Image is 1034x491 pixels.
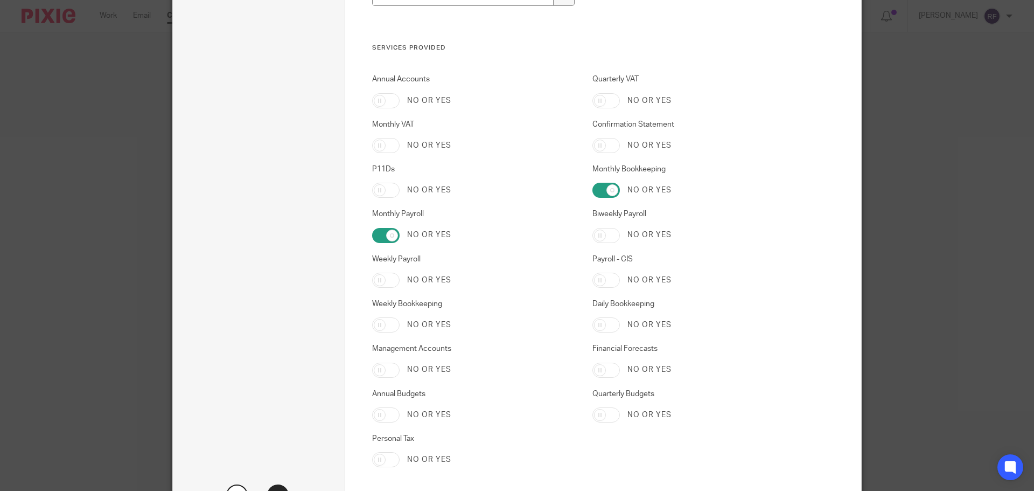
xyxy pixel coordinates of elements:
[372,164,576,175] label: P11Ds
[627,230,672,240] label: No or yes
[592,254,796,265] label: Payroll - CIS
[372,254,576,265] label: Weekly Payroll
[407,230,451,240] label: No or yes
[372,44,796,52] h3: Services Provided
[407,364,451,375] label: No or yes
[372,74,576,85] label: Annual Accounts
[407,140,451,151] label: No or yes
[627,140,672,151] label: No or yes
[372,299,576,309] label: Weekly Bookkeeping
[592,74,796,85] label: Quarterly VAT
[592,119,796,130] label: Confirmation Statement
[372,433,576,444] label: Personal Tax
[372,119,576,130] label: Monthly VAT
[627,410,672,420] label: No or yes
[627,275,672,286] label: No or yes
[592,343,796,354] label: Financial Forecasts
[407,320,451,330] label: No or yes
[407,275,451,286] label: No or yes
[592,209,796,219] label: Biweekly Payroll
[592,164,796,175] label: Monthly Bookkeeping
[407,454,451,465] label: No or yes
[407,185,451,196] label: No or yes
[627,364,672,375] label: No or yes
[627,185,672,196] label: No or yes
[372,389,576,399] label: Annual Budgets
[372,209,576,219] label: Monthly Payroll
[592,299,796,309] label: Daily Bookkeeping
[592,389,796,399] label: Quarterly Budgets
[407,410,451,420] label: No or yes
[627,320,672,330] label: No or yes
[372,343,576,354] label: Management Accounts
[627,95,672,106] label: No or yes
[407,95,451,106] label: No or yes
